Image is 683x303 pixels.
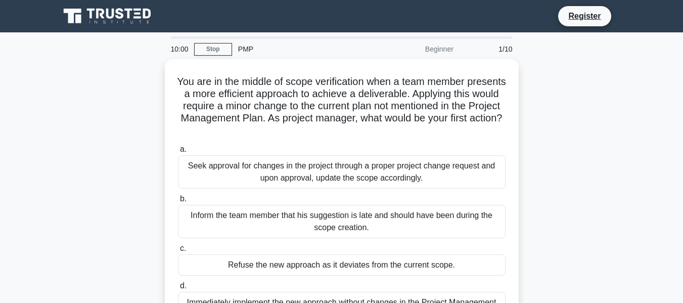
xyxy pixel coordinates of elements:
span: d. [180,281,187,290]
div: Seek approval for changes in the project through a proper project change request and upon approva... [178,155,506,189]
div: 1/10 [460,39,519,59]
div: 10:00 [165,39,194,59]
a: Stop [194,43,232,56]
span: b. [180,194,187,203]
div: Inform the team member that his suggestion is late and should have been during the scope creation. [178,205,506,238]
div: Beginner [371,39,460,59]
h5: You are in the middle of scope verification when a team member presents a more efficient approach... [177,75,507,137]
span: a. [180,145,187,153]
span: c. [180,244,186,252]
div: Refuse the new approach as it deviates from the current scope. [178,254,506,276]
a: Register [562,10,607,22]
div: PMP [232,39,371,59]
